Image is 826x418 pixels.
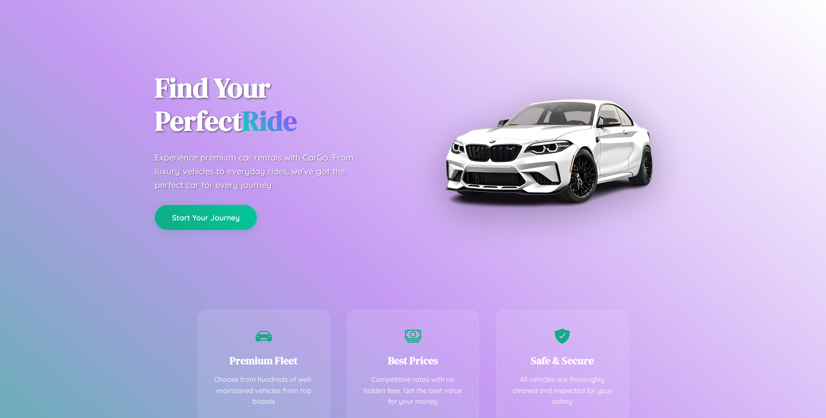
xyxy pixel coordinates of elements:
p: Choose from hundreds of well-maintained vehicles from top brands [211,374,317,407]
p: Experience premium car rentals with CarGo. From luxury vehicles to everyday rides, we've got the ... [155,151,370,192]
h3: Best Prices [361,353,466,368]
p: Competitive rates with no hidden fees. Get the best value for your money [361,374,466,407]
h3: Premium Fleet [211,353,317,368]
button: Start Your Journey [155,205,257,230]
h1: Find Your Perfect [155,71,400,138]
span: Ride [242,102,297,139]
img: Premium BMW car rental vehicle [441,43,656,258]
h3: Safe & Secure [509,353,615,368]
p: All vehicles are thoroughly cleaned and inspected for your safety [509,374,615,407]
